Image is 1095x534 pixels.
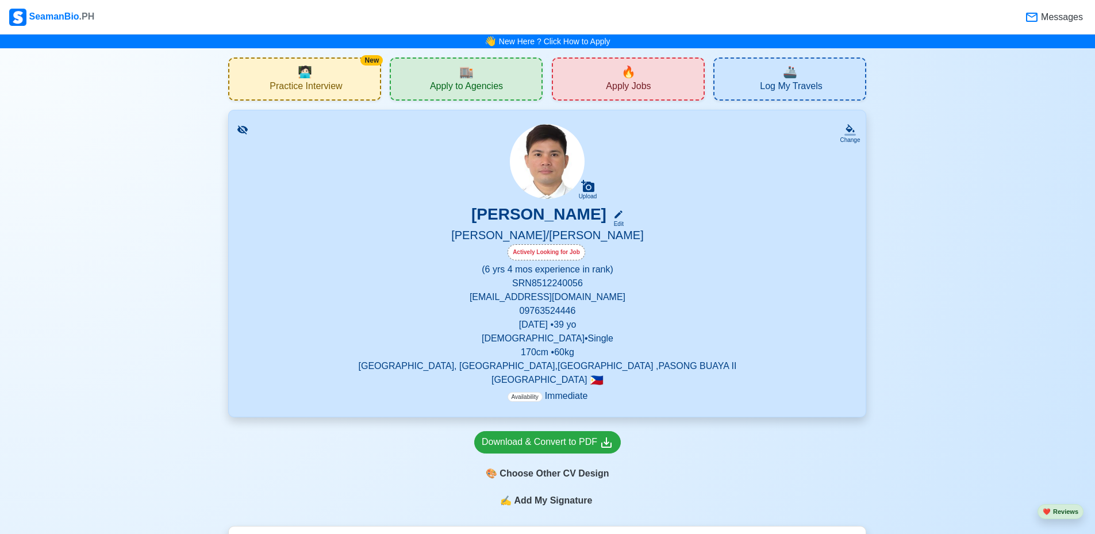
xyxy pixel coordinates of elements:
[609,220,624,228] div: Edit
[360,55,383,66] div: New
[486,467,497,481] span: paint
[508,389,588,403] p: Immediate
[459,63,474,80] span: agencies
[430,80,503,95] span: Apply to Agencies
[298,63,312,80] span: interview
[243,290,852,304] p: [EMAIL_ADDRESS][DOMAIN_NAME]
[243,304,852,318] p: 09763524446
[621,63,636,80] span: new
[243,263,852,276] p: (6 yrs 4 mos experience in rank)
[270,80,342,95] span: Practice Interview
[9,9,26,26] img: Logo
[243,276,852,290] p: SRN 8512240056
[243,359,852,373] p: [GEOGRAPHIC_DATA], [GEOGRAPHIC_DATA],[GEOGRAPHIC_DATA] ,PASONG BUAYA II
[243,373,852,387] p: [GEOGRAPHIC_DATA]
[579,193,597,200] div: Upload
[79,11,95,21] span: .PH
[840,136,860,144] div: Change
[512,494,594,508] span: Add My Signature
[499,37,610,46] a: New Here ? Click How to Apply
[243,345,852,359] p: 170 cm • 60 kg
[1039,10,1083,24] span: Messages
[590,375,604,386] span: 🇵🇭
[474,431,621,454] a: Download & Convert to PDF
[9,9,94,26] div: SeamanBio
[1043,508,1051,515] span: heart
[760,80,822,95] span: Log My Travels
[500,494,512,508] span: sign
[1038,504,1084,520] button: heartReviews
[482,435,613,450] div: Download & Convert to PDF
[783,63,797,80] span: travel
[606,80,651,95] span: Apply Jobs
[508,392,543,402] span: Availability
[471,205,606,228] h3: [PERSON_NAME]
[508,244,585,260] div: Actively Looking for Job
[243,228,852,244] h5: [PERSON_NAME]/[PERSON_NAME]
[243,318,852,332] p: [DATE] • 39 yo
[243,332,852,345] p: [DEMOGRAPHIC_DATA] • Single
[474,463,621,485] div: Choose Other CV Design
[484,33,498,49] span: bell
